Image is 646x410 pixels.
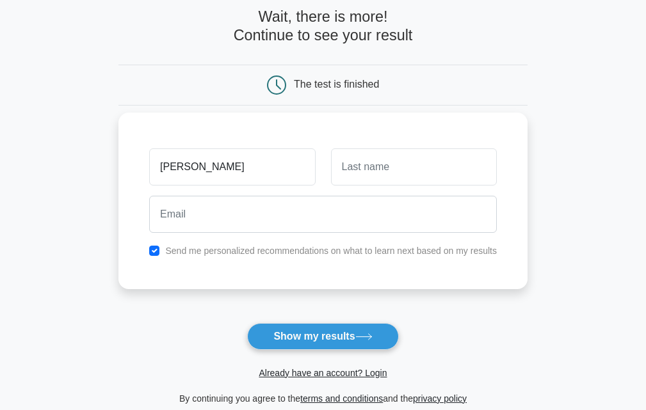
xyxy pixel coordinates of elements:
[149,196,497,233] input: Email
[247,323,398,350] button: Show my results
[111,391,535,406] div: By continuing you agree to the and the
[165,246,497,256] label: Send me personalized recommendations on what to learn next based on my results
[259,368,387,378] a: Already have an account? Login
[300,393,383,404] a: terms and conditions
[149,148,315,185] input: First name
[118,8,528,43] h4: Wait, there is more! Continue to see your result
[294,79,379,90] div: The test is finished
[413,393,467,404] a: privacy policy
[331,148,497,185] input: Last name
